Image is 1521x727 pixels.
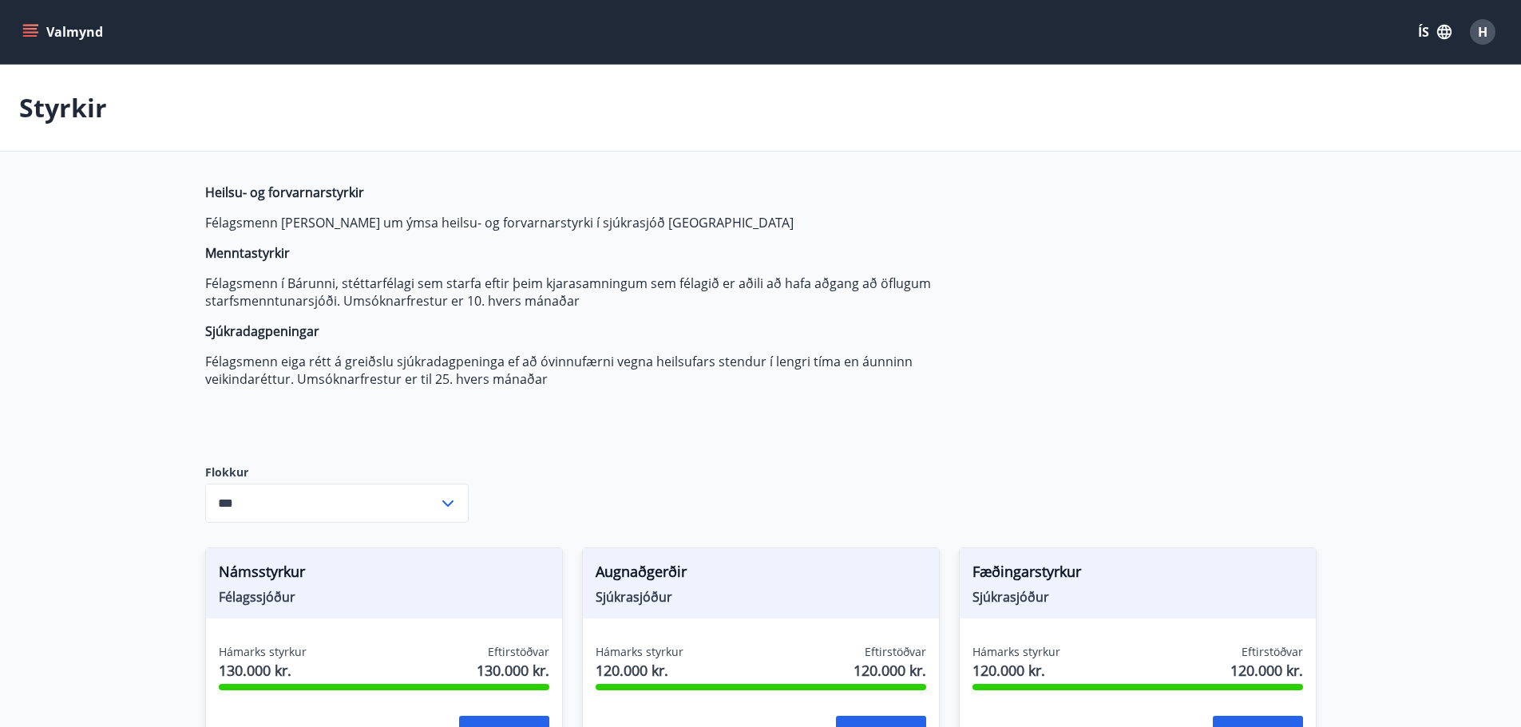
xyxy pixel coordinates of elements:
button: menu [19,18,109,46]
span: Hámarks styrkur [596,644,683,660]
p: Félagsmenn eiga rétt á greiðslu sjúkradagpeninga ef að óvinnufærni vegna heilsufars stendur í len... [205,353,959,388]
span: Hámarks styrkur [972,644,1060,660]
strong: Menntastyrkir [205,244,290,262]
label: Flokkur [205,464,469,480]
span: Sjúkrasjóður [972,588,1303,606]
p: Styrkir [19,90,107,125]
button: H [1464,13,1502,51]
span: Eftirstöðvar [865,644,926,660]
button: ÍS [1409,18,1460,46]
span: 120.000 kr. [596,660,683,681]
span: Augnaðgerðir [596,561,926,588]
span: Hámarks styrkur [219,644,307,660]
span: H [1478,23,1487,41]
span: Námsstyrkur [219,561,549,588]
span: 120.000 kr. [854,660,926,681]
span: 120.000 kr. [1230,660,1303,681]
span: 130.000 kr. [477,660,549,681]
span: Eftirstöðvar [1242,644,1303,660]
span: Félagssjóður [219,588,549,606]
span: 130.000 kr. [219,660,307,681]
strong: Heilsu- og forvarnarstyrkir [205,184,364,201]
p: Félagsmenn [PERSON_NAME] um ýmsa heilsu- og forvarnarstyrki í sjúkrasjóð [GEOGRAPHIC_DATA] [205,214,959,231]
span: Eftirstöðvar [488,644,549,660]
strong: Sjúkradagpeningar [205,322,319,340]
p: Félagsmenn í Bárunni, stéttarfélagi sem starfa eftir þeim kjarasamningum sem félagið er aðili að ... [205,275,959,310]
span: Sjúkrasjóður [596,588,926,606]
span: Fæðingarstyrkur [972,561,1303,588]
span: 120.000 kr. [972,660,1060,681]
